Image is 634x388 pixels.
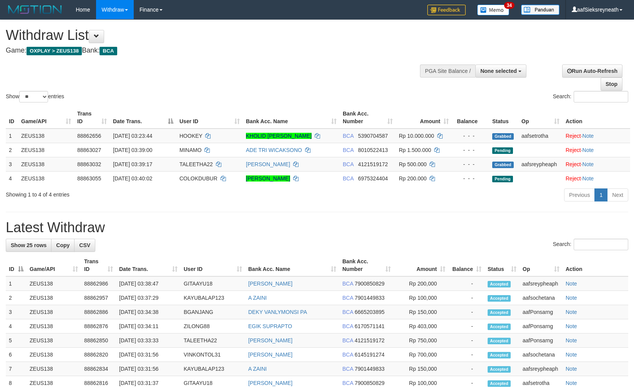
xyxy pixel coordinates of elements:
[79,242,90,248] span: CSV
[181,276,245,291] td: GITAAYU18
[488,338,511,344] span: Accepted
[343,161,354,167] span: BCA
[248,380,292,386] a: [PERSON_NAME]
[489,107,518,129] th: Status
[6,129,18,143] td: 1
[246,175,290,182] a: [PERSON_NAME]
[19,91,48,102] select: Showentries
[6,91,64,102] label: Show entries
[519,334,563,348] td: aafPonsarng
[27,348,81,362] td: ZEUS138
[519,348,563,362] td: aafsochetana
[488,295,511,302] span: Accepted
[519,291,563,305] td: aafsochetana
[181,305,245,319] td: BGANJANG
[27,254,81,276] th: Game/API: activate to sort column ascending
[181,348,245,362] td: VINKONTOL31
[116,254,181,276] th: Date Trans.: activate to sort column ascending
[6,239,51,252] a: Show 25 rows
[179,161,213,167] span: TALEETHA22
[81,348,116,362] td: 88862820
[246,147,302,153] a: ADE TRI WICAKSONO
[455,175,486,182] div: - - -
[492,162,514,168] span: Grabbed
[81,319,116,334] td: 88862876
[248,352,292,358] a: [PERSON_NAME]
[248,323,292,329] a: EGIK SUPRAPTO
[6,348,27,362] td: 6
[6,362,27,376] td: 7
[562,64,622,78] a: Run Auto-Refresh
[574,239,628,250] input: Search:
[455,146,486,154] div: - - -
[583,133,594,139] a: Note
[601,78,622,91] a: Stop
[399,161,427,167] span: Rp 500.000
[110,107,176,129] th: Date Trans.: activate to sort column descending
[355,323,385,329] span: Copy 6170571141 to clipboard
[51,239,75,252] a: Copy
[6,47,415,54] h4: Game: Bank:
[355,295,385,301] span: Copy 7901449833 to clipboard
[518,129,563,143] td: aafsetrotha
[488,352,511,358] span: Accepted
[519,305,563,319] td: aafPonsarng
[248,309,307,315] a: DEKY VANLYMONSI PA
[488,309,511,316] span: Accepted
[77,175,101,182] span: 88863055
[566,295,577,301] a: Note
[399,175,427,182] span: Rp 200.000
[566,352,577,358] a: Note
[77,147,101,153] span: 88863027
[566,380,577,386] a: Note
[179,175,217,182] span: COLOKDUBUR
[18,107,74,129] th: Game/API: activate to sort column ascending
[574,91,628,102] input: Search:
[566,337,577,343] a: Note
[116,319,181,334] td: [DATE] 03:34:11
[248,295,267,301] a: A ZAINI
[6,157,18,171] td: 3
[394,276,448,291] td: Rp 200,000
[18,143,74,157] td: ZEUS138
[475,64,526,78] button: None selected
[27,362,81,376] td: ZEUS138
[394,254,448,276] th: Amount: activate to sort column ascending
[340,107,396,129] th: Bank Acc. Number: activate to sort column ascending
[245,254,339,276] th: Bank Acc. Name: activate to sort column ascending
[116,276,181,291] td: [DATE] 03:38:47
[11,242,46,248] span: Show 25 rows
[81,254,116,276] th: Trans ID: activate to sort column ascending
[81,334,116,348] td: 88862850
[27,276,81,291] td: ZEUS138
[394,348,448,362] td: Rp 700,000
[246,133,312,139] a: KHOLID [PERSON_NAME]
[583,161,594,167] a: Note
[243,107,340,129] th: Bank Acc. Name: activate to sort column ascending
[343,147,354,153] span: BCA
[519,254,563,276] th: Op: activate to sort column ascending
[448,348,485,362] td: -
[521,5,559,15] img: panduan.png
[488,366,511,373] span: Accepted
[566,323,577,329] a: Note
[394,305,448,319] td: Rp 150,000
[6,220,628,235] h1: Latest Withdraw
[176,107,243,129] th: User ID: activate to sort column ascending
[342,295,353,301] span: BCA
[179,133,202,139] span: HOOKEY
[100,47,117,55] span: BCA
[27,291,81,305] td: ZEUS138
[492,176,513,182] span: Pending
[6,276,27,291] td: 1
[448,334,485,348] td: -
[448,276,485,291] td: -
[74,239,95,252] a: CSV
[448,362,485,376] td: -
[455,132,486,140] div: - - -
[6,305,27,319] td: 3
[81,291,116,305] td: 88862957
[358,147,388,153] span: Copy 8010522413 to clipboard
[358,175,388,182] span: Copy 6975324404 to clipboard
[427,5,466,15] img: Feedback.jpg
